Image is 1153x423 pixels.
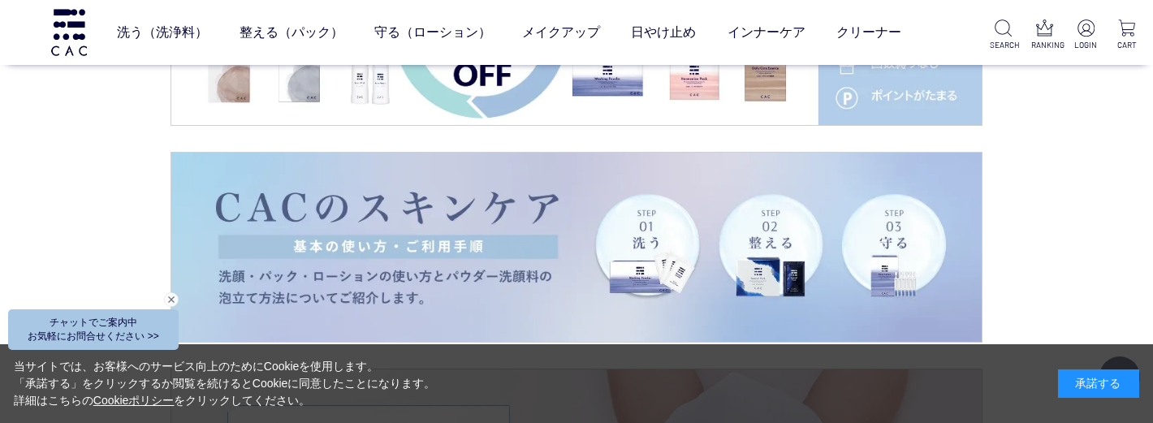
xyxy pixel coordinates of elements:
[1031,39,1057,51] p: RANKING
[117,10,208,55] a: 洗う（洗浄料）
[728,10,805,55] a: インナーケア
[1114,39,1140,51] p: CART
[990,39,1016,51] p: SEARCH
[49,9,89,55] img: logo
[171,153,982,342] a: CACの使い方CACの使い方
[836,10,901,55] a: クリーナー
[631,10,696,55] a: 日やけ止め
[1058,369,1139,398] div: 承諾する
[240,10,343,55] a: 整える（パック）
[374,10,491,55] a: 守る（ローション）
[522,10,600,55] a: メイクアップ
[1073,19,1099,51] a: LOGIN
[171,153,982,342] img: CACの使い方
[1114,19,1140,51] a: CART
[1031,19,1057,51] a: RANKING
[1073,39,1099,51] p: LOGIN
[14,358,436,409] div: 当サイトでは、お客様へのサービス向上のためにCookieを使用します。 「承諾する」をクリックするか閲覧を続けるとCookieに同意したことになります。 詳細はこちらの をクリックしてください。
[990,19,1016,51] a: SEARCH
[93,394,175,407] a: Cookieポリシー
